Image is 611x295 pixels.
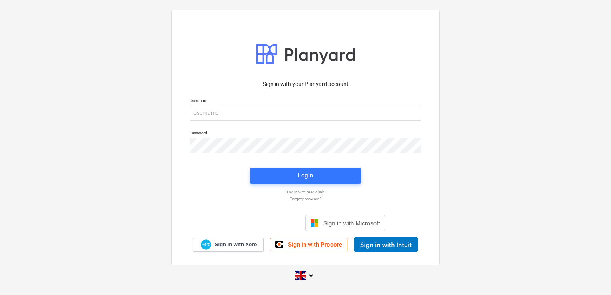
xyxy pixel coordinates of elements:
a: Sign in with Xero [193,238,264,252]
span: Sign in with Microsoft [323,220,380,227]
span: Sign in with Procore [288,241,342,248]
a: Forgot password? [186,196,425,201]
div: Login [298,170,313,181]
img: Xero logo [201,239,211,250]
p: Username [190,98,421,105]
iframe: Sign in with Google Button [222,214,303,232]
img: Microsoft logo [311,219,319,227]
span: Sign in with Xero [215,241,257,248]
input: Username [190,105,421,121]
p: Sign in with your Planyard account [190,80,421,88]
button: Login [250,168,361,184]
p: Password [190,130,421,137]
a: Sign in with Procore [270,238,347,251]
i: keyboard_arrow_down [306,271,316,280]
a: Log in with magic link [186,189,425,195]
